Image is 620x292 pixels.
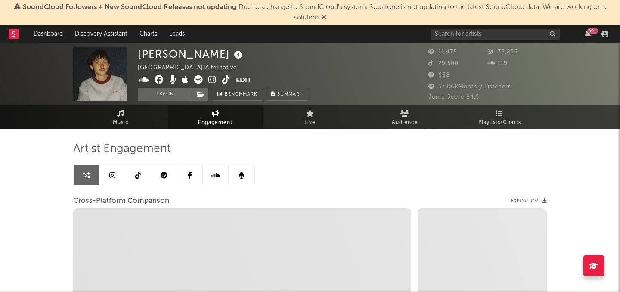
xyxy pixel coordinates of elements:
div: 99 + [587,28,598,34]
a: Music [73,105,168,129]
input: Search for artists [431,29,560,40]
a: Dashboard [28,25,69,43]
span: Summary [277,92,303,97]
span: Audience [392,118,418,128]
span: 119 [488,61,508,66]
span: Playlists/Charts [478,118,521,128]
button: Track [138,88,192,101]
a: Audience [357,105,452,129]
span: 57,868 Monthly Listeners [428,84,511,90]
span: Engagement [198,118,232,128]
span: 76,206 [488,49,518,55]
a: Charts [133,25,163,43]
span: SoundCloud Followers + New SoundCloud Releases not updating [23,4,236,11]
span: Live [304,118,316,128]
a: Live [263,105,357,129]
button: Edit [236,75,251,86]
span: Benchmark [225,90,257,100]
a: Playlists/Charts [452,105,547,129]
span: 668 [428,72,450,78]
span: Jump Score: 84.5 [428,94,479,100]
button: Summary [267,88,307,101]
a: Engagement [168,105,263,129]
span: Dismiss [321,14,326,21]
div: [PERSON_NAME] [138,47,245,61]
span: 29,500 [428,61,459,66]
div: [GEOGRAPHIC_DATA] | Alternative [138,63,247,73]
span: Artist Engagement [73,144,171,154]
a: Benchmark [213,88,262,101]
button: Export CSV [511,199,547,204]
a: Discovery Assistant [69,25,133,43]
span: Cross-Platform Comparison [73,196,169,206]
span: 11,478 [428,49,457,55]
a: Leads [163,25,191,43]
span: Music [113,118,129,128]
span: : Due to a change to SoundCloud's system, Sodatone is not updating to the latest SoundCloud data.... [23,4,607,21]
button: 99+ [585,31,591,37]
